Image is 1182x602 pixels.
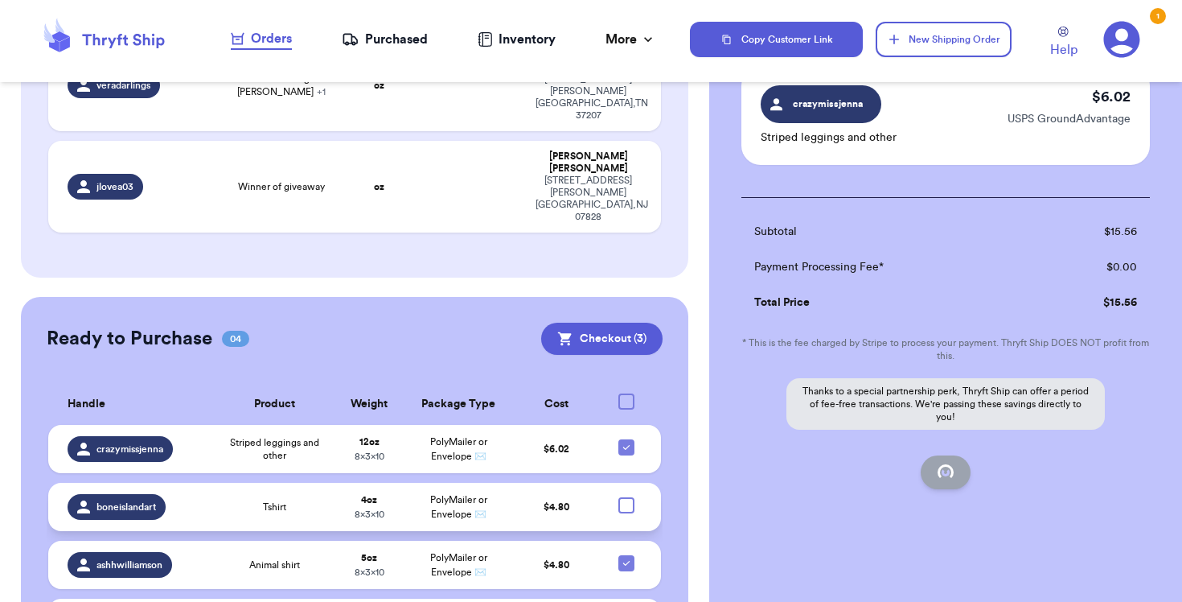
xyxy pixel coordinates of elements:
[342,30,428,49] a: Purchased
[215,384,334,425] th: Product
[1050,27,1077,60] a: Help
[231,29,292,50] a: Orders
[68,396,105,413] span: Handle
[361,495,377,505] strong: 4 oz
[263,501,286,513] span: Tshirt
[231,29,292,48] div: Orders
[96,180,133,193] span: jlovea03
[876,22,1011,57] button: New Shipping Order
[741,285,1036,320] td: Total Price
[790,97,867,111] span: crazymissjenna
[1050,40,1077,60] span: Help
[355,509,384,519] span: 8 x 3 x 10
[1036,285,1150,320] td: $ 15.56
[222,331,249,347] span: 04
[536,150,641,175] div: [PERSON_NAME] [PERSON_NAME]
[544,444,569,454] span: $ 6.02
[544,560,569,570] span: $ 4.80
[1103,21,1140,58] a: 1
[690,22,864,57] button: Copy Customer Link
[238,180,325,193] span: Winner of giveaway
[1150,8,1166,24] div: 1
[430,553,487,577] span: PolyMailer or Envelope ✉️
[605,30,656,49] div: More
[741,214,1036,249] td: Subtotal
[230,72,333,98] span: nature scavenger [PERSON_NAME]
[355,451,384,461] span: 8 x 3 x 10
[317,87,326,97] span: + 1
[96,501,156,513] span: boneislandart
[541,323,663,355] button: Checkout (3)
[249,559,300,571] span: Animal shirt
[361,553,377,563] strong: 5 oz
[544,502,569,512] span: $ 4.80
[47,326,212,352] h2: Ready to Purchase
[96,443,163,456] span: crazymissjenna
[224,436,324,462] span: Striped leggings and other
[359,437,380,447] strong: 12 oz
[374,80,384,90] strong: oz
[405,384,512,425] th: Package Type
[761,130,897,146] p: Striped leggings and other
[741,249,1036,285] td: Payment Processing Fee*
[430,495,487,519] span: PolyMailer or Envelope ✉️
[96,559,162,571] span: ashhwilliamson
[430,437,487,461] span: PolyMailer or Envelope ✉️
[1036,249,1150,285] td: $ 0.00
[741,336,1150,362] p: * This is the fee charged by Stripe to process your payment. Thryft Ship DOES NOT profit from this.
[374,182,384,192] strong: oz
[512,384,601,425] th: Cost
[786,378,1105,430] p: Thanks to a special partnership perk, Thryft Ship can offer a period of fee-free transactions. We...
[355,567,384,577] span: 8 x 3 x 10
[1092,85,1131,108] p: $ 6.02
[1036,214,1150,249] td: $ 15.56
[536,73,641,122] div: [STREET_ADDRESS][PERSON_NAME] [GEOGRAPHIC_DATA] , TN 37207
[334,384,405,425] th: Weight
[478,30,556,49] a: Inventory
[1008,111,1131,127] p: USPS GroundAdvantage
[536,175,641,223] div: [STREET_ADDRESS] [PERSON_NAME][GEOGRAPHIC_DATA] , NJ 07828
[96,79,150,92] span: veradarlings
